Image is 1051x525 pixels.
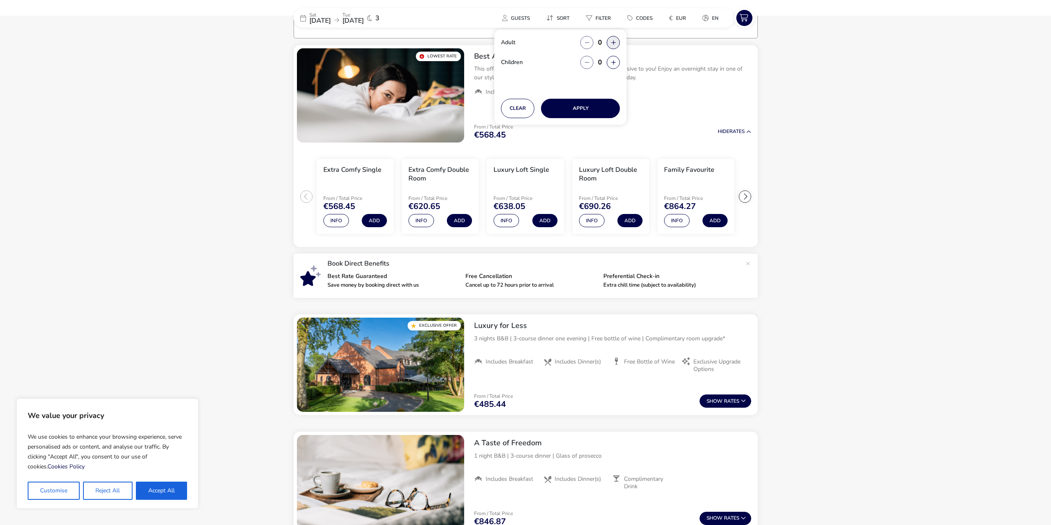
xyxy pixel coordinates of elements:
span: €864.27 [664,202,696,211]
span: €690.26 [579,202,611,211]
p: Best Rate Guaranteed [327,273,459,279]
naf-pibe-menu-bar-item: en [696,12,728,24]
swiper-slide: 2 / 8 [398,156,483,238]
button: ShowRates [700,512,751,525]
p: We use cookies to enhance your browsing experience, serve personalised ads or content, and analys... [28,429,187,475]
p: From / Total Price [474,124,513,129]
span: Includes Dinner(s) [555,475,601,483]
label: Children [501,59,529,65]
span: Includes Breakfast [486,475,533,483]
span: €568.45 [474,131,506,139]
div: Lowest Rate [416,52,461,61]
p: From / Total Price [474,394,513,399]
p: From / Total Price [579,196,643,201]
span: Exclusive Upgrade Options [693,358,745,373]
span: €638.05 [493,202,525,211]
button: Add [447,214,472,227]
p: Tue [342,12,364,17]
span: en [712,15,719,21]
naf-pibe-menu-bar-item: €EUR [662,12,696,24]
p: This offer is not available on any other website and is exclusive to you! Enjoy an overnight stay... [474,64,751,82]
swiper-slide: 1 / 1 [297,318,464,412]
span: Sort [557,15,569,21]
span: Show [707,399,724,404]
button: Clear [501,99,534,118]
span: Hide [718,128,729,135]
button: Add [532,214,558,227]
button: Guests [496,12,536,24]
h3: Family Favourite [664,166,714,174]
div: We value your privacy [17,399,198,508]
p: Sat [309,12,331,17]
h2: A Taste of Freedom [474,438,751,448]
swiper-slide: 6 / 8 [738,156,823,238]
div: Exclusive Offer [408,321,461,330]
button: HideRates [718,129,751,134]
button: Add [702,214,728,227]
h2: Best Available B&B Rate Guaranteed [474,52,751,61]
span: Show [707,515,724,521]
span: Complimentary Drink [624,475,675,490]
button: Filter [579,12,617,24]
h3: Luxury Loft Double Room [579,166,643,183]
button: Info [493,214,519,227]
span: EUR [676,15,686,21]
button: Reject All [83,482,132,500]
naf-pibe-menu-bar-item: Guests [496,12,540,24]
button: Add [617,214,643,227]
swiper-slide: 3 / 8 [483,156,568,238]
swiper-slide: 5 / 8 [653,156,738,238]
p: Save money by booking direct with us [327,283,459,288]
span: Includes Breakfast [486,88,533,96]
button: Sort [540,12,576,24]
button: Info [664,214,690,227]
span: 3 [375,15,380,21]
p: Preferential Check-in [603,273,735,279]
span: Includes Breakfast [486,358,533,366]
button: Info [408,214,434,227]
button: Add [362,214,387,227]
span: €620.65 [408,202,440,211]
button: Customise [28,482,80,500]
div: Best Available B&B Rate GuaranteedThis offer is not available on any other website and is exclusi... [467,45,758,103]
label: Adult [501,40,522,45]
div: Sat[DATE]Tue[DATE]3 [294,8,418,28]
naf-pibe-menu-bar-item: Codes [621,12,662,24]
swiper-slide: 4 / 8 [568,156,653,238]
p: From / Total Price [474,511,513,516]
button: ShowRates [700,394,751,408]
naf-pibe-menu-bar-item: Sort [540,12,579,24]
swiper-slide: 1 / 8 [313,156,398,238]
p: Extra chill time (subject to availability) [603,283,735,288]
p: From / Total Price [408,196,472,201]
i: € [669,14,673,22]
span: Codes [636,15,652,21]
button: Info [323,214,349,227]
button: Codes [621,12,659,24]
button: Accept All [136,482,187,500]
button: Apply [541,99,620,118]
p: From / Total Price [323,196,387,201]
span: Guests [511,15,530,21]
p: Book Direct Benefits [327,260,741,267]
p: 3 nights B&B | 3-course dinner one evening | Free bottle of wine | Complimentary room upgrade* [474,334,751,343]
button: Info [579,214,605,227]
span: €485.44 [474,400,506,409]
span: €568.45 [323,202,355,211]
p: Cancel up to 72 hours prior to arrival [465,283,597,288]
span: [DATE] [309,16,331,25]
p: Free Cancellation [465,273,597,279]
naf-pibe-menu-bar-item: Filter [579,12,621,24]
div: Luxury for Less3 nights B&B | 3-course dinner one evening | Free bottle of wine | Complimentary r... [467,314,758,380]
h3: Extra Comfy Double Room [408,166,472,183]
p: From / Total Price [664,196,728,201]
swiper-slide: 1 / 1 [297,48,464,143]
p: 1 night B&B | 3-course dinner | Glass of prosecco [474,451,751,460]
span: Free Bottle of Wine [624,358,675,366]
span: Filter [595,15,611,21]
h2: Luxury for Less [474,321,751,330]
p: We value your privacy [28,407,187,424]
h3: Extra Comfy Single [323,166,382,174]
